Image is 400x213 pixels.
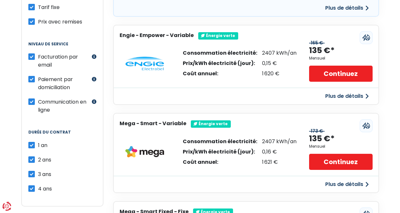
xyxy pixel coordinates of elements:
[262,149,297,154] div: 0,16 €
[262,160,297,165] div: 1 621 €
[183,160,257,165] div: Coût annuel:
[120,120,186,126] h3: Mega - Smart - Variable
[198,32,238,39] div: Énergie verte
[38,156,51,163] span: 2 ans
[309,66,372,82] a: Continuez
[309,144,325,149] div: Mensuel
[309,45,335,56] div: 135 €*
[38,53,90,69] label: Facturation par email
[321,179,373,190] button: Plus de détails
[183,149,257,154] div: Prix/kWh électricité (jour):
[262,51,297,56] div: 2407 kWh/an
[125,57,164,71] img: Engie
[321,2,373,14] button: Plus de détails
[183,61,257,66] div: Prix/kWh électricité (jour):
[120,32,194,38] h3: Engie - Empower - Variable
[28,130,96,141] legend: Durée du contrat
[262,71,297,76] div: 1 620 €
[309,154,372,170] a: Continuez
[38,75,90,91] label: Paiement par domiciliation
[38,171,51,178] span: 3 ans
[309,56,325,60] div: Mensuel
[38,4,60,11] span: Tarif fixe
[309,128,325,134] div: 173 €
[125,146,164,158] img: Mega
[38,98,90,114] label: Communication en ligne
[191,120,231,127] div: Énergie verte
[38,18,82,25] span: Prix avec remises
[38,185,52,192] span: 4 ans
[28,42,96,53] legend: Niveau de service
[262,139,297,144] div: 2407 kWh/an
[309,40,325,46] div: 165 €
[183,139,257,144] div: Consommation électricité:
[309,134,335,144] div: 135 €*
[38,142,47,149] span: 1 an
[262,61,297,66] div: 0,15 €
[183,51,257,56] div: Consommation électricité:
[321,90,373,102] button: Plus de détails
[183,71,257,76] div: Coût annuel:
